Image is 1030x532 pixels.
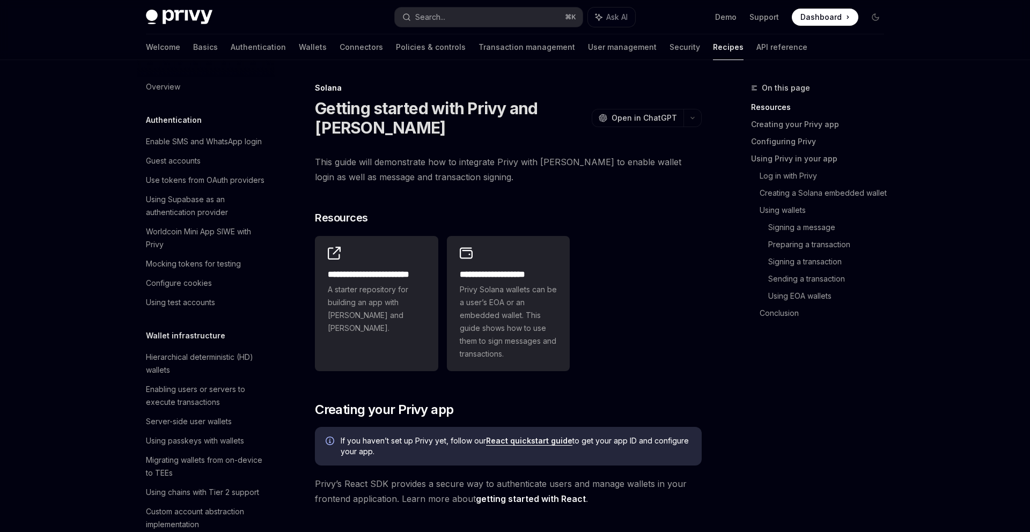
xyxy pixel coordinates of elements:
div: Solana [315,83,702,93]
a: Welcome [146,34,180,60]
a: Using EOA wallets [768,287,893,305]
div: Guest accounts [146,154,201,167]
a: Conclusion [760,305,893,322]
a: Using Privy in your app [751,150,893,167]
button: Toggle dark mode [867,9,884,26]
span: If you haven’t set up Privy yet, follow our to get your app ID and configure your app. [341,435,691,457]
a: Configuring Privy [751,133,893,150]
a: API reference [756,34,807,60]
span: Privy’s React SDK provides a secure way to authenticate users and manage wallets in your frontend... [315,476,702,506]
div: Use tokens from OAuth providers [146,174,264,187]
div: Using test accounts [146,296,215,309]
div: Using passkeys with wallets [146,434,244,447]
a: Using wallets [760,202,893,219]
a: Using Supabase as an authentication provider [137,190,275,222]
a: Dashboard [792,9,858,26]
a: Mocking tokens for testing [137,254,275,274]
a: Creating a Solana embedded wallet [760,184,893,202]
div: Configure cookies [146,277,212,290]
a: Using passkeys with wallets [137,431,275,450]
a: Transaction management [479,34,575,60]
button: Search...⌘K [395,8,583,27]
a: Preparing a transaction [768,236,893,253]
a: Support [749,12,779,23]
a: Using test accounts [137,293,275,312]
span: This guide will demonstrate how to integrate Privy with [PERSON_NAME] to enable wallet login as w... [315,154,702,184]
div: Hierarchical deterministic (HD) wallets [146,351,268,376]
a: Security [669,34,700,60]
div: Mocking tokens for testing [146,257,241,270]
div: Server-side user wallets [146,415,232,428]
a: Creating your Privy app [751,116,893,133]
div: Enabling users or servers to execute transactions [146,383,268,409]
a: Migrating wallets from on-device to TEEs [137,450,275,483]
a: Use tokens from OAuth providers [137,171,275,190]
a: Guest accounts [137,151,275,171]
h5: Authentication [146,114,202,127]
a: Using chains with Tier 2 support [137,483,275,502]
span: Open in ChatGPT [612,113,677,123]
h1: Getting started with Privy and [PERSON_NAME] [315,99,587,137]
h5: Wallet infrastructure [146,329,225,342]
a: Policies & controls [396,34,466,60]
a: Hierarchical deterministic (HD) wallets [137,348,275,380]
span: Ask AI [606,12,628,23]
button: Open in ChatGPT [592,109,683,127]
a: Log in with Privy [760,167,893,184]
span: Creating your Privy app [315,401,453,418]
div: Worldcoin Mini App SIWE with Privy [146,225,268,251]
div: Migrating wallets from on-device to TEEs [146,454,268,479]
div: Custom account abstraction implementation [146,505,268,531]
a: Sending a transaction [768,270,893,287]
a: Signing a transaction [768,253,893,270]
a: Enabling users or servers to execute transactions [137,380,275,412]
a: Worldcoin Mini App SIWE with Privy [137,222,275,254]
span: Resources [315,210,368,225]
a: Basics [193,34,218,60]
a: Enable SMS and WhatsApp login [137,132,275,151]
a: **** **** **** *****Privy Solana wallets can be a user’s EOA or an embedded wallet. This guide sh... [447,236,570,371]
a: User management [588,34,657,60]
div: Enable SMS and WhatsApp login [146,135,262,148]
a: getting started with React [476,493,586,505]
a: Connectors [340,34,383,60]
a: Server-side user wallets [137,412,275,431]
div: Using chains with Tier 2 support [146,486,259,499]
a: Configure cookies [137,274,275,293]
a: Recipes [713,34,744,60]
a: Wallets [299,34,327,60]
svg: Info [326,437,336,447]
img: dark logo [146,10,212,25]
a: Signing a message [768,219,893,236]
span: A starter repository for building an app with [PERSON_NAME] and [PERSON_NAME]. [328,283,425,335]
a: Demo [715,12,737,23]
span: Privy Solana wallets can be a user’s EOA or an embedded wallet. This guide shows how to use them ... [460,283,557,360]
a: React quickstart guide [486,436,572,446]
a: Authentication [231,34,286,60]
button: Ask AI [588,8,635,27]
span: Dashboard [800,12,842,23]
a: Resources [751,99,893,116]
span: On this page [762,82,810,94]
span: ⌘ K [565,13,576,21]
a: Overview [137,77,275,97]
div: Overview [146,80,180,93]
div: Search... [415,11,445,24]
div: Using Supabase as an authentication provider [146,193,268,219]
